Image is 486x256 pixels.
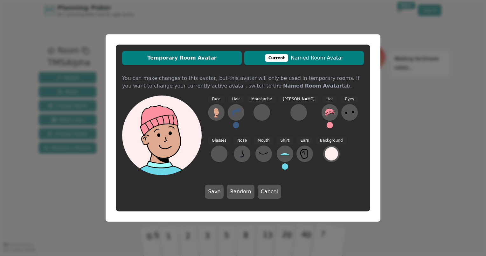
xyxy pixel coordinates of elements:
[233,137,251,144] span: Nose
[254,137,274,144] span: Mouth
[208,96,224,103] span: Face
[316,137,347,144] span: Background
[265,54,288,62] div: This avatar will be displayed in dedicated rooms
[227,185,254,199] button: Random
[244,51,364,65] button: CurrentNamed Room Avatar
[122,75,364,80] div: You can make changes to this avatar, but this avatar will only be used in temporary rooms. If you...
[125,54,239,62] span: Temporary Room Avatar
[208,137,230,144] span: Glasses
[247,54,361,62] span: Named Room Avatar
[283,83,342,89] b: Named Room Avatar
[341,96,358,103] span: Eyes
[277,137,293,144] span: Shirt
[258,185,281,199] button: Cancel
[297,137,313,144] span: Ears
[323,96,337,103] span: Hat
[122,51,242,65] button: Temporary Room Avatar
[247,96,276,103] span: Moustache
[279,96,318,103] span: [PERSON_NAME]
[228,96,244,103] span: Hair
[205,185,224,199] button: Save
